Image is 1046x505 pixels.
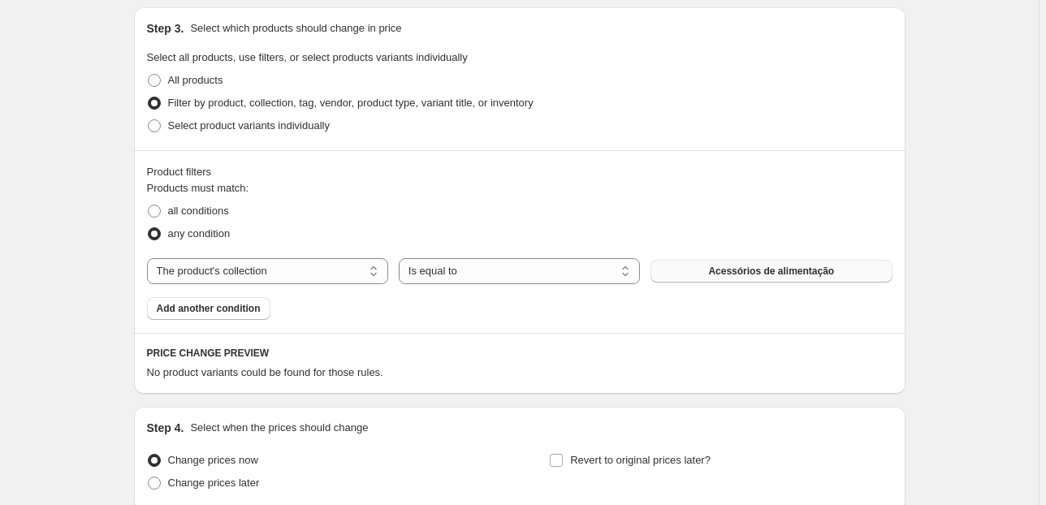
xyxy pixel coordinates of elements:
[147,51,468,63] span: Select all products, use filters, or select products variants individually
[147,347,893,360] h6: PRICE CHANGE PREVIEW
[168,74,223,86] span: All products
[168,227,231,240] span: any condition
[147,20,184,37] h2: Step 3.
[190,420,368,436] p: Select when the prices should change
[651,260,892,283] button: Acessórios de alimentação
[708,265,834,278] span: Acessórios de alimentação
[168,205,229,217] span: all conditions
[168,477,260,489] span: Change prices later
[147,182,249,194] span: Products must match:
[168,454,258,466] span: Change prices now
[168,97,534,109] span: Filter by product, collection, tag, vendor, product type, variant title, or inventory
[570,454,711,466] span: Revert to original prices later?
[190,20,401,37] p: Select which products should change in price
[147,366,383,378] span: No product variants could be found for those rules.
[147,420,184,436] h2: Step 4.
[147,297,270,320] button: Add another condition
[157,302,261,315] span: Add another condition
[168,119,330,132] span: Select product variants individually
[147,164,893,180] div: Product filters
